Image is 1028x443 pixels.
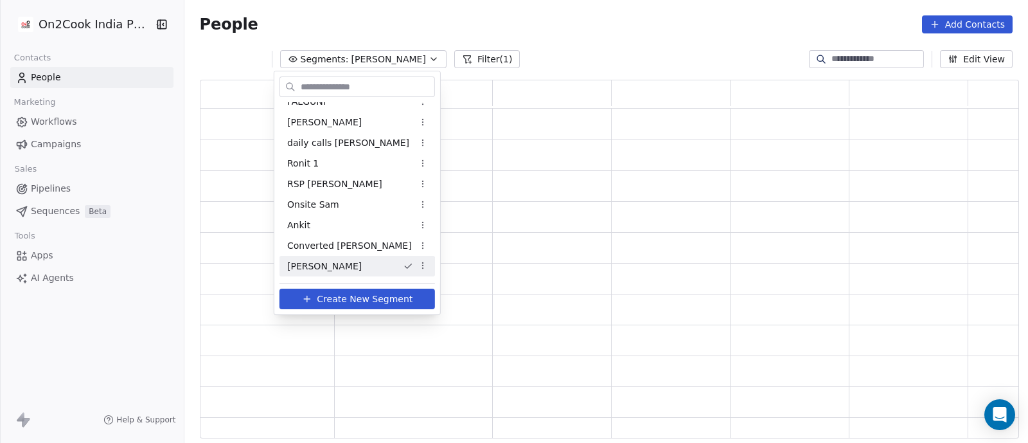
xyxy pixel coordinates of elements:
[287,219,310,232] span: Ankit
[279,289,435,309] button: Create New Segment
[317,293,412,306] span: Create New Segment
[287,198,339,212] span: Onsite Sam
[287,157,319,170] span: Ronit 1
[287,116,362,129] span: [PERSON_NAME]
[287,177,382,191] span: RSP [PERSON_NAME]
[287,239,412,253] span: Converted [PERSON_NAME]
[287,260,362,273] span: [PERSON_NAME]
[287,136,409,150] span: daily calls [PERSON_NAME]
